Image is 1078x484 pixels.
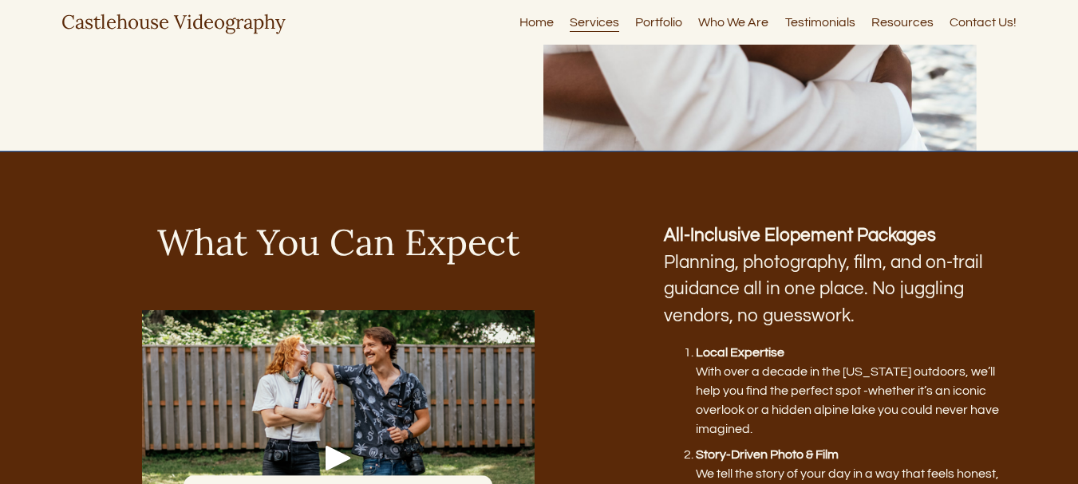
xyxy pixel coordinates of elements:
a: Castlehouse Videography [61,10,286,34]
p: Planning, photography, film, and on-trail guidance all in one place. No juggling vendors, no gues... [664,222,1017,330]
strong: Local Expertise [696,346,784,359]
a: Contact Us! [950,11,1017,33]
a: Testimonials [785,11,855,33]
a: Home [519,11,554,33]
strong: All-Inclusive Elopement Packages [664,226,936,245]
a: Services [570,11,619,33]
a: Portfolio [635,11,682,33]
p: With over a decade in the [US_STATE] outdoors, we’ll help you find the perfect spot -whether it’s... [696,343,1017,439]
a: Who We Are [698,11,768,33]
strong: Story-Driven Photo & Film [696,448,839,461]
h2: What You Can Expect [142,222,535,262]
a: Resources [871,11,934,33]
div: Play [319,439,357,477]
